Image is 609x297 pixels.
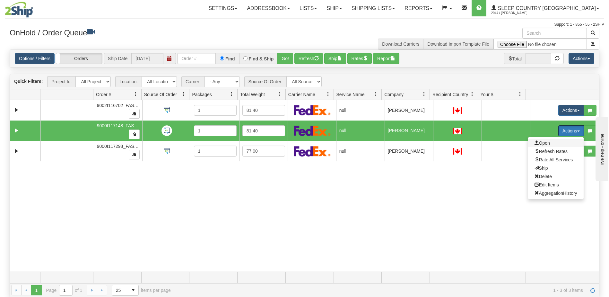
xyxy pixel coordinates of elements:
span: Ship [535,166,548,171]
span: Total [504,53,526,64]
span: Source Of Order: [244,76,287,87]
span: AggregationHistory [535,191,577,196]
span: 25 [116,287,124,293]
img: API [161,125,172,136]
span: Carrier Name [288,91,315,98]
td: null [336,121,385,141]
a: Expand [13,106,21,114]
a: Sleep Country [GEOGRAPHIC_DATA] 2044 / [PERSON_NAME] [486,0,604,16]
img: CA [453,107,462,114]
input: Search [522,28,587,39]
a: Open [528,139,584,147]
a: Download Import Template File [427,41,489,47]
span: 2044 / [PERSON_NAME] [491,10,539,16]
span: Page of 1 [46,285,83,296]
span: Rate All Services [535,157,573,162]
label: Find [225,57,235,61]
span: Open [535,140,550,146]
span: Delete [535,174,552,179]
input: Page 1 [59,285,72,295]
span: Project Id: [47,76,75,87]
div: live help - online [5,5,59,10]
a: Lists [295,0,322,16]
a: Reports [400,0,437,16]
a: Recipient Country filter column settings [467,89,478,100]
span: 9000I117148_FASUS [97,123,140,128]
a: Packages filter column settings [226,89,237,100]
td: null [336,100,385,121]
input: Order # [177,53,216,64]
img: FedEx Express® [294,125,331,136]
a: Service Name filter column settings [370,89,381,100]
span: Carrier: [181,76,204,87]
img: logo2044.jpg [5,2,33,18]
a: Carrier Name filter column settings [323,89,334,100]
span: Source Of Order [144,91,177,98]
span: Packages [192,91,212,98]
label: Quick Filters: [14,78,43,85]
a: Shipping lists [347,0,400,16]
span: Order # [96,91,111,98]
span: select [128,285,138,295]
label: Find & Ship [249,57,274,61]
td: null [336,141,385,161]
span: items per page [112,285,171,296]
a: Addressbook [242,0,295,16]
img: API [161,146,172,157]
button: Actions [558,105,584,116]
button: Rates [347,53,372,64]
span: Your $ [481,91,493,98]
label: Orders [56,53,102,64]
span: Page sizes drop down [112,285,139,296]
a: Settings [204,0,242,16]
a: Your $ filter column settings [515,89,526,100]
span: Ship Date [104,53,131,64]
img: API [161,105,172,115]
button: Copy to clipboard [129,130,140,139]
button: Search [587,28,599,39]
span: 9000I117298_FASUS [97,144,140,149]
div: Support: 1 - 855 - 55 - 2SHIP [5,22,604,27]
td: [PERSON_NAME] [385,100,433,121]
span: 9002I116702_FASUS [97,103,140,108]
td: [PERSON_NAME] [385,141,433,161]
a: Order # filter column settings [130,89,141,100]
input: Import [493,39,587,50]
button: Copy to clipboard [129,150,140,159]
button: Actions [558,125,584,136]
span: Company [384,91,404,98]
button: Report [373,53,399,64]
a: Company filter column settings [419,89,430,100]
a: Expand [13,147,21,155]
img: FedEx Express® [294,105,331,115]
span: 1 - 3 of 3 items [180,288,583,293]
span: Page 1 [31,285,41,295]
a: Total Weight filter column settings [274,89,285,100]
button: Ship [324,53,346,64]
button: Refresh [294,53,323,64]
span: Service Name [336,91,365,98]
span: Total Weight [240,91,265,98]
a: Source Of Order filter column settings [178,89,189,100]
span: Refresh Rates [535,149,568,154]
span: Location: [115,76,142,87]
div: grid toolbar [10,74,599,89]
img: CA [453,148,462,155]
span: Edit Items [535,182,559,187]
img: FedEx Express® [294,146,331,157]
span: Sleep Country [GEOGRAPHIC_DATA] [496,5,596,11]
a: Refresh [587,285,598,295]
a: Ship [322,0,346,16]
span: Recipient Country [432,91,468,98]
iframe: chat widget [594,116,608,181]
h3: OnHold / Order Queue [10,28,300,37]
a: Expand [13,127,21,135]
button: Go! [277,53,293,64]
img: CA [453,128,462,134]
td: [PERSON_NAME] [385,121,433,141]
button: Actions [569,53,594,64]
button: Copy to clipboard [129,109,140,119]
a: Download Carriers [382,41,419,47]
a: Options / Filters [15,53,55,64]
